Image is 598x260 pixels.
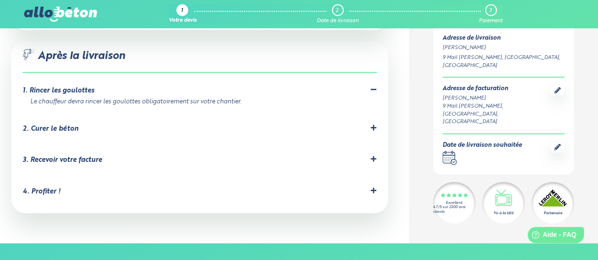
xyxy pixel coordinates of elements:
div: [PERSON_NAME] [442,94,551,102]
div: Vu à la télé [494,210,513,216]
div: 1. Rincer les goulottes [23,87,94,95]
div: 2. Curer le béton [23,125,78,133]
div: 3 [489,8,492,14]
div: Adresse de facturation [442,85,551,92]
div: 4. Profiter ! [23,188,61,196]
div: 4.7/5 sur 2300 avis clients [433,205,476,214]
div: Le chauffeur devra rincer les goulottes obligatoirement sur votre chantier. [30,99,365,106]
div: Excellent [446,201,462,205]
div: Date de livraison [317,18,359,24]
div: 3. Recevoir votre facture [23,156,102,164]
div: Paiement [479,18,503,24]
iframe: Help widget launcher [514,223,588,250]
div: Date de livraison souhaitée [442,142,522,149]
div: 9 Mail [PERSON_NAME], [GEOGRAPHIC_DATA], [GEOGRAPHIC_DATA] [442,102,551,126]
div: Partenaire [544,210,562,216]
img: allobéton [24,7,97,22]
div: 2 [336,8,338,14]
div: Adresse de livraison [442,35,565,42]
div: 9 Mail [PERSON_NAME], [GEOGRAPHIC_DATA], [GEOGRAPHIC_DATA] [442,53,565,69]
a: 3 Paiement [479,4,503,24]
a: 1 Votre devis [168,4,196,24]
div: Après la livraison [23,49,377,73]
div: 1 [181,8,183,14]
div: [PERSON_NAME] [442,44,565,52]
a: 2 Date de livraison [317,4,359,24]
div: Votre devis [168,18,196,24]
